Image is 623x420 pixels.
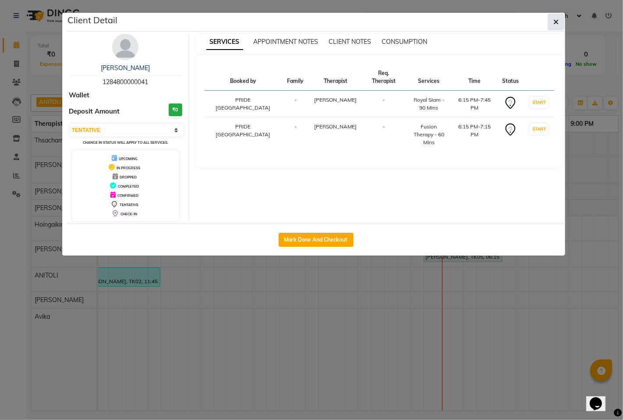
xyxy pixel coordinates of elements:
[329,38,372,46] span: CLIENT NOTES
[118,184,139,189] span: COMPLETED
[282,64,309,91] th: Family
[120,175,137,179] span: DROPPED
[530,97,548,108] button: START
[282,117,309,152] td: -
[362,64,405,91] th: Req. Therapist
[309,64,362,91] th: Therapist
[411,96,447,112] div: Royal Siam - 90 Mins
[279,233,354,247] button: Mark Done And Checkout
[69,90,89,100] span: Wallet
[411,123,447,146] div: Fusion Therapy - 60 Mins
[453,117,497,152] td: 6:15 PM-7:15 PM
[112,34,138,60] img: avatar
[314,123,357,130] span: [PERSON_NAME]
[205,117,282,152] td: PRIDE [GEOGRAPHIC_DATA]
[282,91,309,117] td: -
[117,193,138,198] span: CONFIRMED
[69,107,120,117] span: Deposit Amount
[382,38,428,46] span: CONSUMPTION
[67,14,117,27] h5: Client Detail
[120,212,137,216] span: CHECK-IN
[117,166,140,170] span: IN PROGRESS
[453,64,497,91] th: Time
[169,103,182,116] h3: ₹0
[405,64,453,91] th: Services
[119,157,138,161] span: UPCOMING
[497,64,524,91] th: Status
[254,38,319,46] span: APPOINTMENT NOTES
[530,124,548,135] button: START
[453,91,497,117] td: 6:15 PM-7:45 PM
[314,96,357,103] span: [PERSON_NAME]
[101,64,150,72] a: [PERSON_NAME]
[83,140,168,145] small: Change in status will apply to all services.
[586,385,614,411] iframe: chat widget
[103,78,148,86] span: 1284800000041
[362,117,405,152] td: -
[206,34,243,50] span: SERVICES
[362,91,405,117] td: -
[205,64,282,91] th: Booked by
[120,203,138,207] span: TENTATIVE
[205,91,282,117] td: PRIDE [GEOGRAPHIC_DATA]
